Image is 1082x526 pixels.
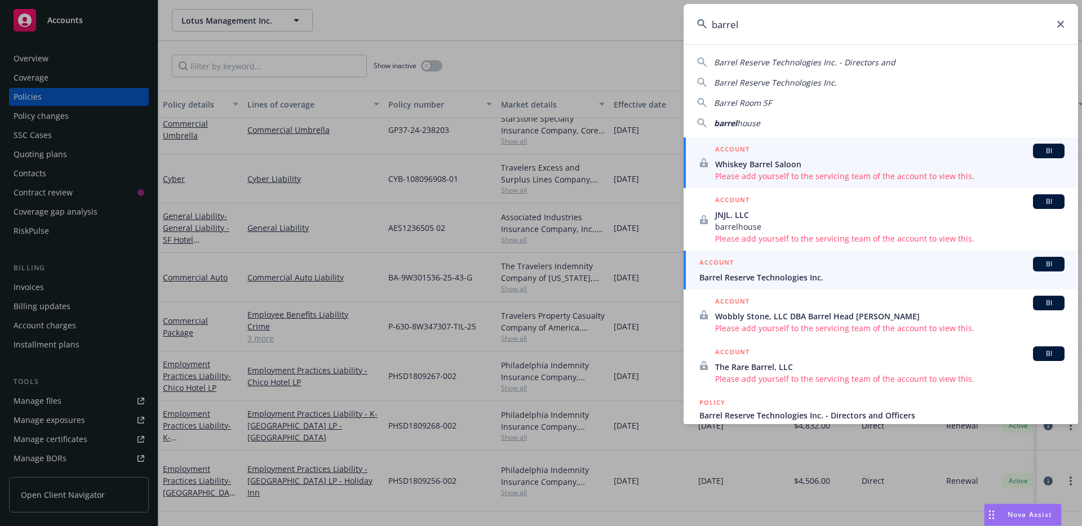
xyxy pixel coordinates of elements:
a: ACCOUNTBIThe Rare Barrel, LLCPlease add yourself to the servicing team of the account to view this. [684,340,1078,391]
span: Barrel Reserve Technologies Inc. [699,271,1065,283]
span: Please add yourself to the servicing team of the account to view this. [715,373,1065,385]
span: BI [1037,146,1060,156]
a: ACCOUNTBIWobbly Stone, LLC DBA Barrel Head [PERSON_NAME]Please add yourself to the servicing team... [684,289,1078,340]
a: ACCOUNTBIJNJL. LLCbarrelhousePlease add yourself to the servicing team of the account to view this. [684,188,1078,251]
h5: ACCOUNT [715,346,750,360]
span: Please add yourself to the servicing team of the account to view this. [715,233,1065,244]
span: Barrel Reserve Technologies Inc. [714,77,837,88]
div: Drag to move [985,504,999,525]
span: house [737,118,760,128]
span: Please add yourself to the servicing team of the account to view this. [715,170,1065,182]
span: Barrel Reserve Technologies Inc. - Directors and [714,57,895,68]
span: BI [1037,259,1060,269]
span: Barrel Reserve Technologies Inc. - Directors and Officers [699,409,1065,421]
h5: ACCOUNT [699,257,734,270]
h5: ACCOUNT [715,296,750,309]
span: The Rare Barrel, LLC [715,361,1065,373]
span: Wobbly Stone, LLC DBA Barrel Head [PERSON_NAME] [715,310,1065,322]
span: Nova Assist [1008,510,1052,519]
a: POLICYBarrel Reserve Technologies Inc. - Directors and OfficersADL00323-001, [DATE]-[DATE] [684,391,1078,439]
span: barrelhouse [715,221,1065,233]
input: Search... [684,4,1078,44]
a: ACCOUNTBIBarrel Reserve Technologies Inc. [684,251,1078,289]
a: ACCOUNTBIWhiskey Barrel SaloonPlease add yourself to the servicing team of the account to view this. [684,137,1078,188]
h5: POLICY [699,397,725,408]
span: Please add yourself to the servicing team of the account to view this. [715,322,1065,334]
span: BI [1037,349,1060,359]
h5: ACCOUNT [715,194,750,208]
span: Barrel Room SF [714,97,771,108]
span: BI [1037,197,1060,207]
span: barrel [714,118,737,128]
span: BI [1037,298,1060,308]
button: Nova Assist [984,503,1062,526]
span: JNJL. LLC [715,209,1065,221]
h5: ACCOUNT [715,144,750,157]
span: Whiskey Barrel Saloon [715,158,1065,170]
span: ADL00323-001, [DATE]-[DATE] [699,421,1065,433]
